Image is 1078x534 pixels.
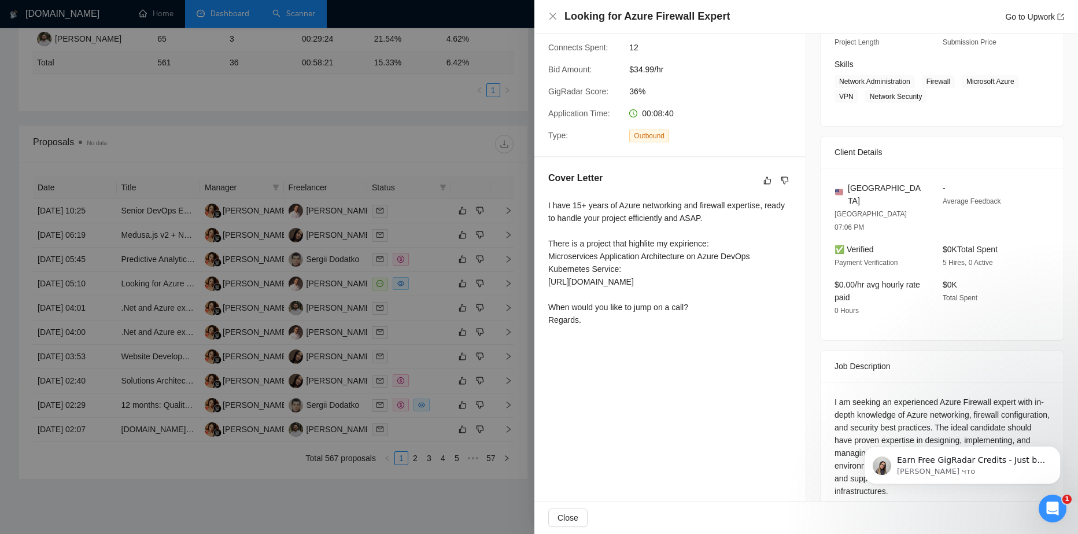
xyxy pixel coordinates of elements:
[865,90,927,103] span: Network Security
[943,197,1001,205] span: Average Feedback
[835,307,859,315] span: 0 Hours
[835,90,858,103] span: VPN
[835,210,907,231] span: [GEOGRAPHIC_DATA] 07:06 PM
[835,38,879,46] span: Project Length
[943,294,977,302] span: Total Spent
[1039,495,1066,522] iframe: Intercom live chat
[629,63,803,76] span: $34.99/hr
[835,245,874,254] span: ✅ Verified
[781,176,789,185] span: dislike
[629,109,637,117] span: clock-circle
[548,131,568,140] span: Type:
[629,130,669,142] span: Outbound
[943,245,998,254] span: $0K Total Spent
[548,199,792,326] div: I have 15+ years of Azure networking and firewall expertise, ready to handle your project efficie...
[763,176,771,185] span: like
[835,60,854,69] span: Skills
[835,351,1050,382] div: Job Description
[548,509,588,527] button: Close
[548,87,608,96] span: GigRadar Score:
[943,259,993,267] span: 5 Hires, 0 Active
[558,511,578,524] span: Close
[548,171,603,185] h5: Cover Letter
[760,174,774,187] button: like
[548,43,608,52] span: Connects Spent:
[847,422,1078,503] iframe: Intercom notifications сообщение
[835,396,1050,498] div: I am seeking an experienced Azure Firewall expert with in-depth knowledge of Azure networking, fi...
[548,12,558,21] span: close
[1062,495,1072,504] span: 1
[835,280,920,302] span: $0.00/hr avg hourly rate paid
[564,9,730,24] h4: Looking for Azure Firewall Expert
[943,38,996,46] span: Submission Price
[835,259,898,267] span: Payment Verification
[1057,13,1064,20] span: export
[835,75,915,88] span: Network Administration
[548,12,558,21] button: Close
[943,280,957,289] span: $0K
[962,75,1019,88] span: Microsoft Azure
[835,188,843,196] img: 🇺🇸
[548,65,592,74] span: Bid Amount:
[629,85,803,98] span: 36%
[848,182,924,207] span: [GEOGRAPHIC_DATA]
[835,137,1050,168] div: Client Details
[922,75,955,88] span: Firewall
[943,183,946,193] span: -
[548,109,610,118] span: Application Time:
[1005,12,1064,21] a: Go to Upworkexport
[642,109,674,118] span: 00:08:40
[629,41,803,54] span: 12
[778,174,792,187] button: dislike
